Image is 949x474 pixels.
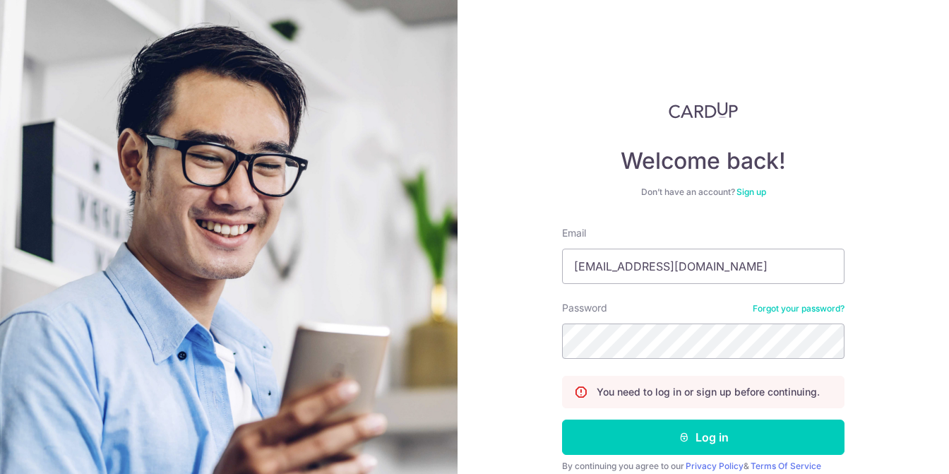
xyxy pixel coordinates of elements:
label: Password [562,301,607,315]
img: CardUp Logo [669,102,738,119]
a: Forgot your password? [753,303,844,314]
input: Enter your Email [562,249,844,284]
button: Log in [562,420,844,455]
a: Sign up [736,186,766,197]
label: Email [562,226,586,240]
h4: Welcome back! [562,147,844,175]
div: Don’t have an account? [562,186,844,198]
div: By continuing you agree to our & [562,461,844,472]
a: Privacy Policy [686,461,744,471]
p: You need to log in or sign up before continuing. [597,385,820,399]
a: Terms Of Service [751,461,821,471]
